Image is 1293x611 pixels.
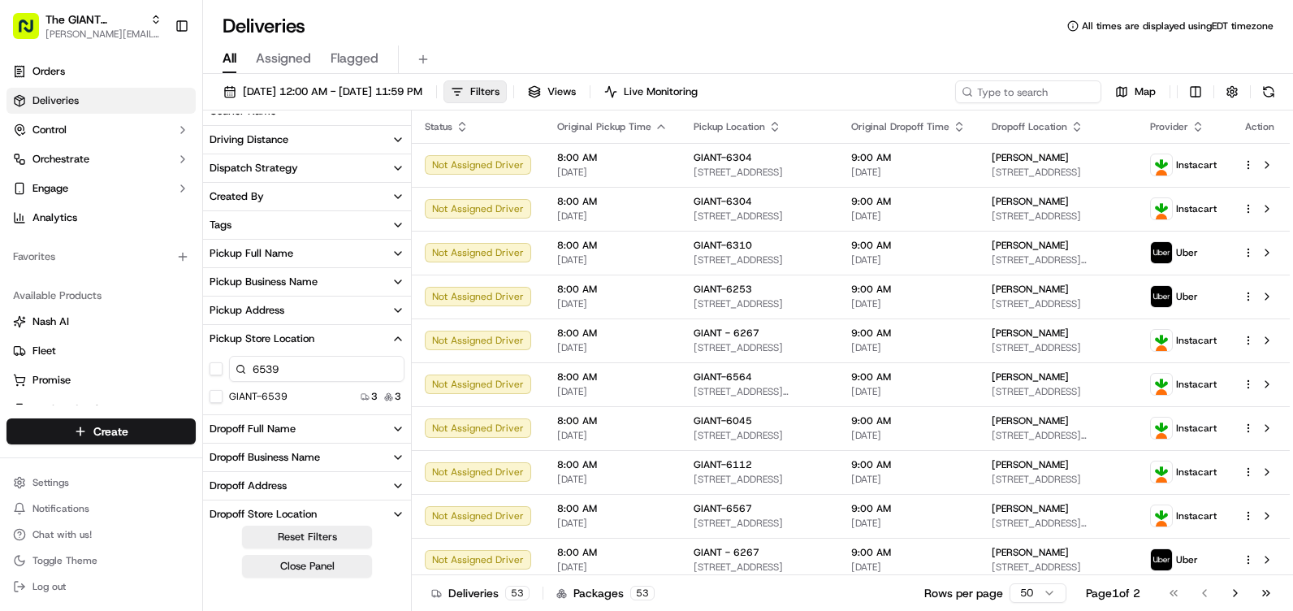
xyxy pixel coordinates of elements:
[45,11,144,28] button: The GIANT Company
[851,341,966,354] span: [DATE]
[694,120,765,133] span: Pickup Location
[992,327,1069,340] span: [PERSON_NAME]
[557,166,668,179] span: [DATE]
[694,370,752,383] span: GIANT-6564
[55,155,266,171] div: Start new chat
[203,154,411,182] button: Dispatch Strategy
[16,65,296,91] p: Welcome 👋
[115,275,197,288] a: Powered byPylon
[694,429,825,442] span: [STREET_ADDRESS]
[851,473,966,486] span: [DATE]
[1151,418,1172,439] img: profile_instacart_ahold_partner.png
[851,253,966,266] span: [DATE]
[6,575,196,598] button: Log out
[694,546,759,559] span: GIANT - 6267
[32,181,68,196] span: Engage
[470,84,499,99] span: Filters
[203,472,411,500] button: Dropoff Address
[694,414,752,427] span: GIANT-6045
[694,283,752,296] span: GIANT-6253
[955,80,1101,103] input: Type to search
[10,229,131,258] a: 📗Knowledge Base
[557,473,668,486] span: [DATE]
[851,502,966,515] span: 9:00 AM
[556,585,655,601] div: Packages
[32,123,67,137] span: Control
[851,210,966,223] span: [DATE]
[992,253,1124,266] span: [STREET_ADDRESS][PERSON_NAME]
[992,458,1069,471] span: [PERSON_NAME]
[694,385,825,398] span: [STREET_ADDRESS][PERSON_NAME]
[1151,198,1172,219] img: profile_instacart_ahold_partner.png
[32,93,79,108] span: Deliveries
[6,309,196,335] button: Nash AI
[557,502,668,515] span: 8:00 AM
[6,6,168,45] button: The GIANT Company[PERSON_NAME][EMAIL_ADDRESS][PERSON_NAME][DOMAIN_NAME]
[131,229,267,258] a: 💻API Documentation
[1176,158,1217,171] span: Instacart
[992,283,1069,296] span: [PERSON_NAME]
[851,239,966,252] span: 9:00 AM
[851,546,966,559] span: 9:00 AM
[1176,378,1217,391] span: Instacart
[992,546,1069,559] span: [PERSON_NAME]
[694,517,825,530] span: [STREET_ADDRESS]
[557,253,668,266] span: [DATE]
[32,64,65,79] span: Orders
[210,507,317,522] div: Dropoff Store Location
[6,396,196,422] button: Product Catalog
[694,297,825,310] span: [STREET_ADDRESS]
[694,502,752,515] span: GIANT-6567
[851,385,966,398] span: [DATE]
[162,275,197,288] span: Pylon
[1151,374,1172,395] img: profile_instacart_ahold_partner.png
[203,183,411,210] button: Created By
[992,210,1124,223] span: [STREET_ADDRESS]
[203,240,411,267] button: Pickup Full Name
[557,297,668,310] span: [DATE]
[557,341,668,354] span: [DATE]
[992,166,1124,179] span: [STREET_ADDRESS]
[210,189,264,204] div: Created By
[42,105,292,122] input: Got a question? Start typing here...
[992,120,1067,133] span: Dropoff Location
[597,80,705,103] button: Live Monitoring
[851,458,966,471] span: 9:00 AM
[1151,461,1172,483] img: profile_instacart_ahold_partner.png
[1257,80,1280,103] button: Refresh
[992,195,1069,208] span: [PERSON_NAME]
[694,327,759,340] span: GIANT - 6267
[13,344,189,358] a: Fleet
[45,28,162,41] span: [PERSON_NAME][EMAIL_ADDRESS][PERSON_NAME][DOMAIN_NAME]
[557,414,668,427] span: 8:00 AM
[55,171,205,184] div: We're available if you need us!
[694,561,825,574] span: [STREET_ADDRESS]
[6,88,196,114] a: Deliveries
[557,517,668,530] span: [DATE]
[276,160,296,180] button: Start new chat
[1108,80,1163,103] button: Map
[137,237,150,250] div: 💻
[992,341,1124,354] span: [STREET_ADDRESS]
[16,237,29,250] div: 📗
[992,414,1069,427] span: [PERSON_NAME]
[32,314,69,329] span: Nash AI
[210,275,318,289] div: Pickup Business Name
[521,80,583,103] button: Views
[630,586,655,600] div: 53
[203,444,411,471] button: Dropoff Business Name
[6,146,196,172] button: Orchestrate
[203,126,411,154] button: Driving Distance
[557,561,668,574] span: [DATE]
[557,210,668,223] span: [DATE]
[557,151,668,164] span: 8:00 AM
[223,49,236,68] span: All
[694,239,752,252] span: GIANT-6310
[203,297,411,324] button: Pickup Address
[694,210,825,223] span: [STREET_ADDRESS]
[6,367,196,393] button: Promise
[851,327,966,340] span: 9:00 AM
[242,526,372,548] button: Reset Filters
[210,331,314,346] div: Pickup Store Location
